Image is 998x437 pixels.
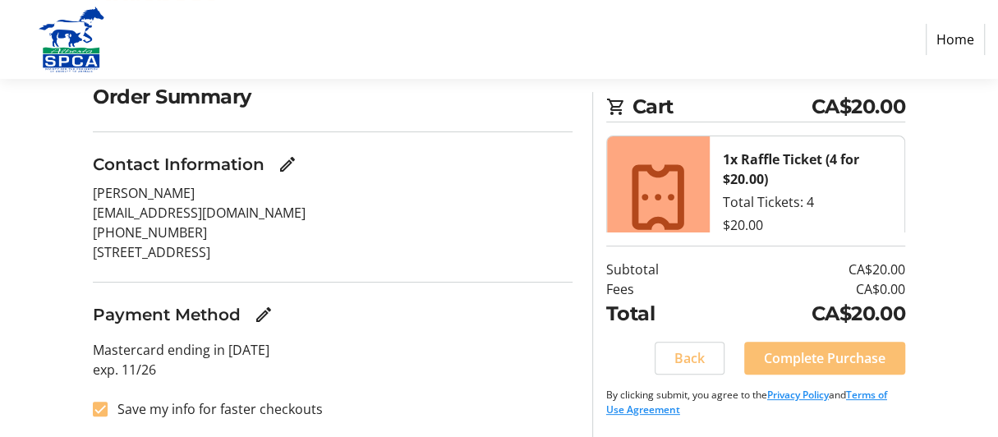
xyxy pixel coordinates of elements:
[93,223,573,242] p: [PHONE_NUMBER]
[723,215,891,235] div: $20.00
[714,260,905,279] td: CA$20.00
[271,148,304,181] button: Edit Contact Information
[606,299,714,329] td: Total
[723,150,859,188] strong: 1x Raffle Ticket (4 for $20.00)
[606,388,905,417] p: By clicking submit, you agree to the and
[655,342,724,375] button: Back
[93,203,573,223] p: [EMAIL_ADDRESS][DOMAIN_NAME]
[767,388,829,402] a: Privacy Policy
[93,152,264,177] h3: Contact Information
[108,399,323,419] label: Save my info for faster checkouts
[723,192,891,212] div: Total Tickets: 4
[926,24,985,55] a: Home
[674,348,705,368] span: Back
[812,92,905,122] span: CA$20.00
[93,302,241,327] h3: Payment Method
[93,340,573,379] p: Mastercard ending in [DATE] exp. 11/26
[13,7,130,72] img: Alberta SPCA's Logo
[247,298,280,331] button: Edit Payment Method
[744,342,905,375] button: Complete Purchase
[606,388,887,416] a: Terms of Use Agreement
[606,260,714,279] td: Subtotal
[606,279,714,299] td: Fees
[632,92,812,122] span: Cart
[714,279,905,299] td: CA$0.00
[93,183,573,203] p: [PERSON_NAME]
[714,299,905,329] td: CA$20.00
[93,242,573,262] p: [STREET_ADDRESS]
[93,82,573,112] h2: Order Summary
[764,348,885,368] span: Complete Purchase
